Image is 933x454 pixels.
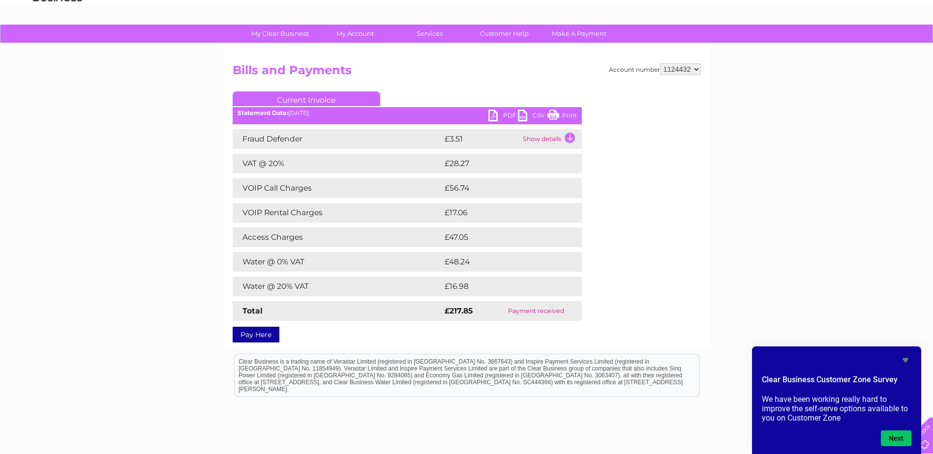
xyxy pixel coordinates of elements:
[539,25,620,43] a: Make A Payment
[233,277,442,296] td: Water @ 20% VAT
[518,110,547,124] a: CSV
[748,5,815,17] a: 0333 014 3131
[233,154,442,173] td: VAT @ 20%
[233,63,701,82] h2: Bills and Payments
[881,430,911,446] button: Next question
[762,374,911,391] h2: Clear Business Customer Zone Survey
[442,203,561,223] td: £17.06
[488,110,518,124] a: PDF
[491,301,581,321] td: Payment received
[233,129,442,149] td: Fraud Defender
[238,109,288,116] b: Statement Date:
[520,129,582,149] td: Show details
[464,25,545,43] a: Customer Help
[233,203,442,223] td: VOIP Rental Charges
[445,306,473,315] strong: £217.85
[242,306,263,315] strong: Total
[442,227,561,247] td: £47.05
[547,110,577,124] a: Print
[442,154,562,173] td: £28.27
[233,252,442,272] td: Water @ 0% VAT
[233,91,380,106] a: Current Invoice
[760,42,779,49] a: Water
[442,252,562,272] td: £48.24
[233,327,279,342] a: Pay Here
[901,42,924,49] a: Log out
[442,277,562,296] td: £16.98
[389,25,470,43] a: Services
[784,42,806,49] a: Energy
[609,63,701,75] div: Account number
[762,354,911,446] div: Clear Business Customer Zone Survey
[868,42,892,49] a: Contact
[235,5,699,48] div: Clear Business is a trading name of Verastar Limited (registered in [GEOGRAPHIC_DATA] No. 3667643...
[442,129,520,149] td: £3.51
[762,395,911,423] p: We have been working really hard to improve the self-serve options available to you on Customer Zone
[233,110,582,116] div: [DATE]
[900,354,911,366] button: Hide survey
[233,227,442,247] td: Access Charges
[32,26,83,56] img: logo.png
[847,42,862,49] a: Blog
[314,25,395,43] a: My Account
[240,25,321,43] a: My Clear Business
[442,178,562,198] td: £56.74
[233,178,442,198] td: VOIP Call Charges
[812,42,842,49] a: Telecoms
